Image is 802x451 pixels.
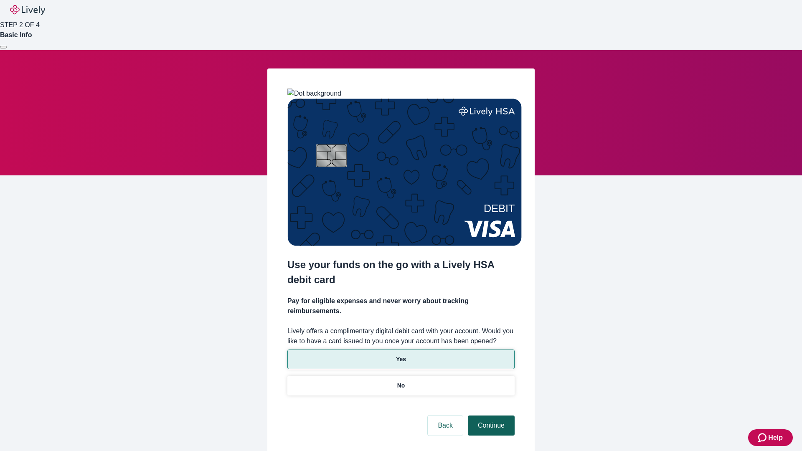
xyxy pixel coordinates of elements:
[287,89,341,99] img: Dot background
[758,433,768,443] svg: Zendesk support icon
[287,350,515,369] button: Yes
[428,416,463,436] button: Back
[10,5,45,15] img: Lively
[468,416,515,436] button: Continue
[287,99,522,246] img: Debit card
[396,355,406,364] p: Yes
[287,376,515,395] button: No
[287,326,515,346] label: Lively offers a complimentary digital debit card with your account. Would you like to have a card...
[287,257,515,287] h2: Use your funds on the go with a Lively HSA debit card
[287,296,515,316] h4: Pay for eligible expenses and never worry about tracking reimbursements.
[748,429,793,446] button: Zendesk support iconHelp
[768,433,783,443] span: Help
[397,381,405,390] p: No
